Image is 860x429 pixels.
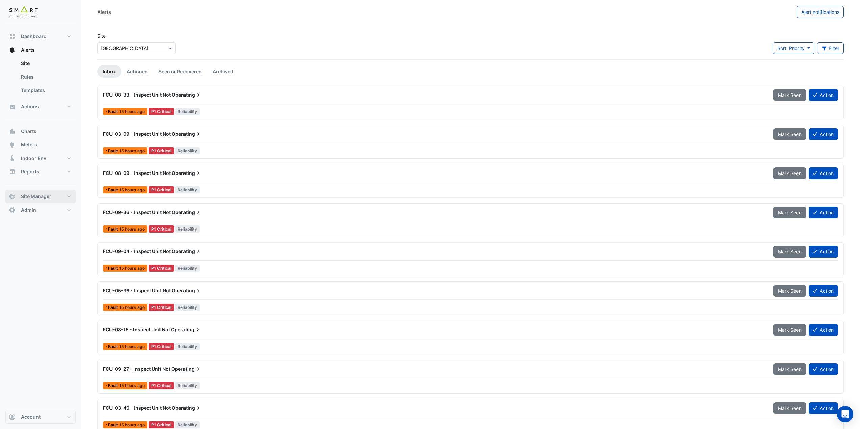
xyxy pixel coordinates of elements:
span: FCU-09-27 - Inspect Unit Not [103,366,170,372]
div: Open Intercom Messenger [837,406,853,422]
button: Mark Seen [773,285,806,297]
span: Fault [108,345,119,349]
a: Archived [207,65,239,78]
div: P1 Critical [149,304,174,311]
span: Indoor Env [21,155,46,162]
span: Reliability [175,225,200,233]
span: Reports [21,168,39,175]
span: FCU-03-40 - Inspect Unit Not [103,405,171,411]
a: Templates [16,84,76,97]
span: Meters [21,141,37,148]
button: Reports [5,165,76,179]
span: Operating [172,287,202,294]
span: Tue 16-Sep-2025 18:00 IST [119,344,145,349]
span: Fault [108,110,119,114]
span: FCU-09-04 - Inspect Unit Not [103,248,171,254]
span: Mark Seen [778,366,802,372]
span: Mark Seen [778,249,802,254]
span: Fault [108,266,119,270]
div: P1 Critical [149,382,174,389]
label: Site [97,32,106,39]
span: Mark Seen [778,170,802,176]
span: Site Manager [21,193,51,200]
span: Reliability [175,304,200,311]
span: Reliability [175,186,200,193]
span: Fault [108,305,119,310]
button: Sort: Priority [773,42,814,54]
button: Actions [5,100,76,113]
span: Tue 16-Sep-2025 18:00 IST [119,422,145,427]
span: Operating [172,209,202,216]
span: Mark Seen [778,327,802,333]
span: Mark Seen [778,131,802,137]
app-icon: Alerts [9,47,16,53]
span: Operating [171,326,201,333]
span: FCU-08-09 - Inspect Unit Not [103,170,171,176]
app-icon: Meters [9,141,16,148]
div: Alerts [5,57,76,100]
button: Mark Seen [773,246,806,258]
div: P1 Critical [149,421,174,428]
span: Reliability [175,108,200,115]
div: P1 Critical [149,186,174,193]
app-icon: Actions [9,103,16,110]
span: FCU-05-36 - Inspect Unit Not [103,288,171,293]
span: Operating [172,131,202,137]
span: FCU-09-36 - Inspect Unit Not [103,209,171,215]
span: Sort: Priority [777,45,805,51]
span: Mark Seen [778,92,802,98]
button: Action [809,207,838,218]
span: Mark Seen [778,405,802,411]
span: Admin [21,207,36,213]
span: Tue 16-Sep-2025 18:01 IST [119,109,145,114]
button: Site Manager [5,190,76,203]
span: Tue 16-Sep-2025 18:00 IST [119,187,145,192]
button: Action [809,324,838,336]
span: Fault [108,188,119,192]
span: Tue 16-Sep-2025 18:00 IST [119,266,145,271]
span: Fault [108,227,119,231]
div: Alerts [97,8,111,16]
span: Charts [21,128,36,135]
button: Admin [5,203,76,217]
a: Seen or Recovered [153,65,207,78]
span: Fault [108,423,119,427]
button: Account [5,410,76,424]
span: Mark Seen [778,288,802,294]
app-icon: Site Manager [9,193,16,200]
span: FCU-03-09 - Inspect Unit Not [103,131,171,137]
button: Mark Seen [773,167,806,179]
span: Operating [172,405,202,411]
span: Tue 16-Sep-2025 18:00 IST [119,148,145,153]
div: P1 Critical [149,108,174,115]
button: Action [809,128,838,140]
button: Action [809,402,838,414]
span: Operating [172,170,202,177]
button: Mark Seen [773,402,806,414]
div: P1 Critical [149,147,174,154]
a: Rules [16,70,76,84]
button: Mark Seen [773,363,806,375]
app-icon: Admin [9,207,16,213]
button: Alerts [5,43,76,57]
span: Actions [21,103,39,110]
span: Tue 16-Sep-2025 18:00 IST [119,305,145,310]
a: Actioned [121,65,153,78]
span: Operating [172,91,202,98]
span: Reliability [175,147,200,154]
span: Account [21,413,41,420]
app-icon: Reports [9,168,16,175]
button: Mark Seen [773,207,806,218]
button: Mark Seen [773,89,806,101]
span: Fault [108,384,119,388]
div: P1 Critical [149,225,174,233]
app-icon: Charts [9,128,16,135]
a: Site [16,57,76,70]
span: Tue 16-Sep-2025 18:00 IST [119,383,145,388]
span: Alerts [21,47,35,53]
img: Company Logo [8,5,39,19]
button: Mark Seen [773,324,806,336]
span: FCU-08-33 - Inspect Unit Not [103,92,171,98]
span: Tue 16-Sep-2025 18:00 IST [119,226,145,232]
button: Action [809,246,838,258]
